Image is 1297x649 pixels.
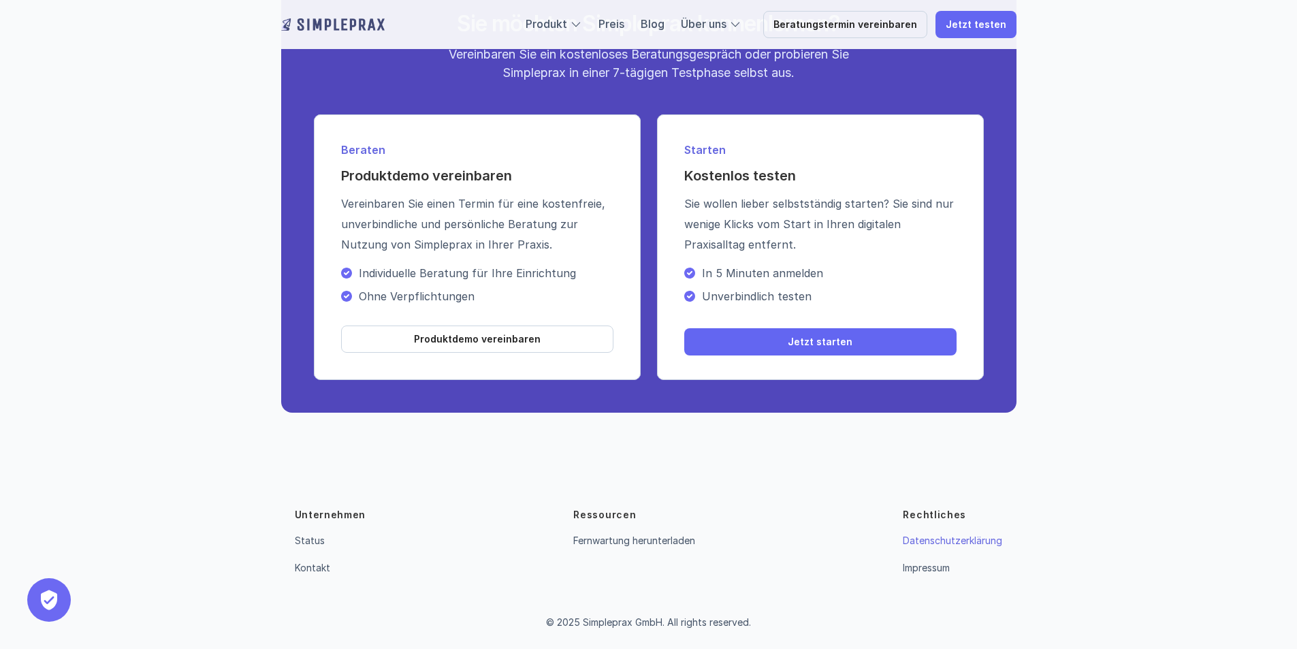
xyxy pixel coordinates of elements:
p: Sie wollen lieber selbstständig starten? Sie sind nur wenige Klicks vom Start in Ihren digitalen ... [684,193,957,255]
h4: Produktdemo vereinbaren [341,166,613,185]
p: Produktdemo vereinbaren [414,334,541,345]
p: Starten [684,142,957,158]
h4: Kostenlos testen [684,166,957,185]
p: Vereinbaren Sie einen Termin für eine kostenfreie, unverbindliche und persönliche Beratung zur Nu... [341,193,613,255]
a: Impressum [903,562,950,573]
a: Über uns [681,17,726,31]
p: Rechtliches [903,508,966,522]
a: Produktdemo vereinbaren [341,326,613,353]
p: Ohne Verpflichtungen [359,289,613,303]
p: © 2025 Simpleprax GmbH. All rights reserved. [546,617,751,629]
a: Jetzt testen [935,11,1016,38]
p: Jetzt testen [946,19,1006,31]
p: Jetzt starten [788,336,852,348]
p: Beratungstermin vereinbaren [773,19,917,31]
p: Unverbindlich testen [702,289,957,303]
p: Individuelle Beratung für Ihre Einrichtung [359,266,613,280]
p: In 5 Minuten anmelden [702,266,957,280]
a: Produkt [526,17,567,31]
a: Fernwartung herunterladen [573,535,695,546]
a: Blog [641,17,664,31]
a: Beratungstermin vereinbaren [763,11,927,38]
a: Jetzt starten [684,328,957,355]
p: Unternehmen [295,508,366,522]
p: Vereinbaren Sie ein kostenloses Beratungsgespräch oder probieren Sie Simpleprax in einer 7-tägige... [436,45,861,82]
p: Ressourcen [573,508,636,522]
p: Beraten [341,142,613,158]
a: Datenschutzerklärung [903,535,1002,546]
a: Preis [598,17,624,31]
a: Status [295,535,325,546]
a: Kontakt [295,562,330,573]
